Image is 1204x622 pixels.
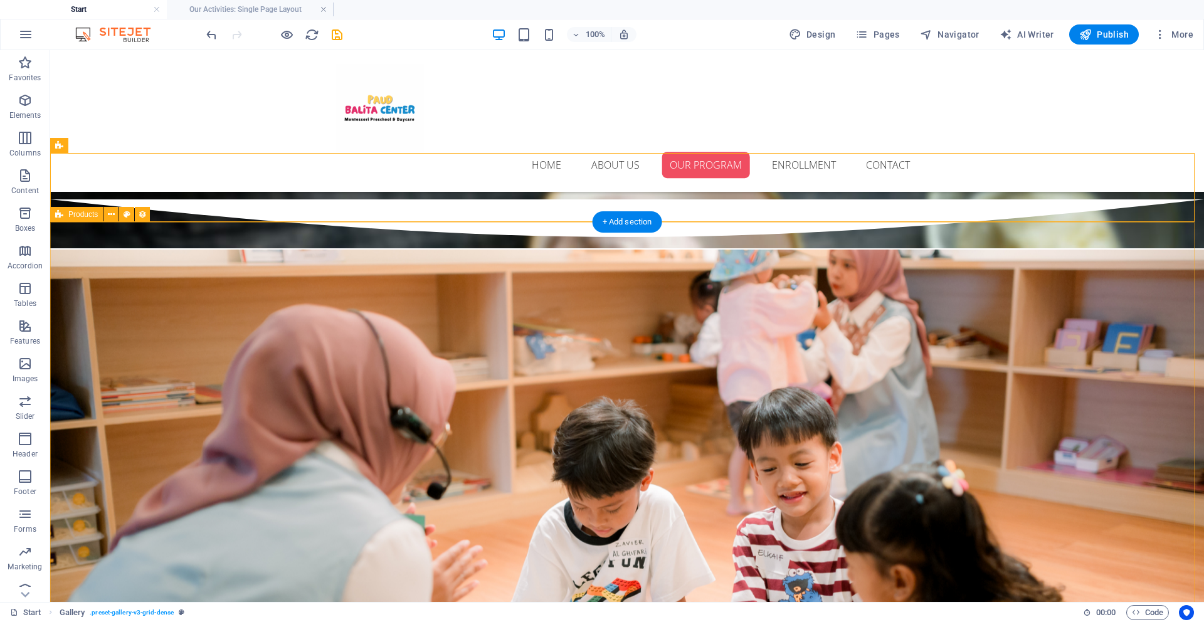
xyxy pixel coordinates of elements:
span: : [1105,608,1107,617]
button: Navigator [915,24,985,45]
i: On resize automatically adjust zoom level to fit chosen device. [618,29,630,40]
p: Accordion [8,261,43,271]
p: Header [13,449,38,459]
span: 00 00 [1096,605,1116,620]
p: Content [11,186,39,196]
p: Columns [9,148,41,158]
span: Products [68,211,98,218]
nav: breadcrumb [60,605,184,620]
button: 100% [567,27,611,42]
div: Design (Ctrl+Alt+Y) [784,24,841,45]
p: Slider [16,411,35,421]
p: Elements [9,110,41,120]
div: + Add section [593,211,662,233]
span: Publish [1079,28,1129,41]
h6: Session time [1083,605,1116,620]
span: AI Writer [1000,28,1054,41]
p: Footer [14,487,36,497]
i: Save (Ctrl+S) [330,28,344,42]
a: Click to cancel selection. Double-click to open Pages [10,605,41,620]
button: reload [304,27,319,42]
button: Code [1126,605,1169,620]
span: . preset-gallery-v3-grid-dense [90,605,174,620]
h4: Our Activities: Single Page Layout [167,3,334,16]
p: Favorites [9,73,41,83]
span: Navigator [920,28,980,41]
button: save [329,27,344,42]
span: Pages [855,28,899,41]
button: More [1149,24,1198,45]
button: Design [784,24,841,45]
p: Boxes [15,223,36,233]
p: Forms [14,524,36,534]
button: undo [204,27,219,42]
span: Click to select. Double-click to edit [60,605,85,620]
button: Click here to leave preview mode and continue editing [279,27,294,42]
i: Undo: Insert preset assets (Ctrl+Z) [204,28,219,42]
i: Reload page [305,28,319,42]
button: Pages [850,24,904,45]
h6: 100% [586,27,606,42]
p: Features [10,336,40,346]
img: Editor Logo [72,27,166,42]
span: Code [1132,605,1163,620]
p: Marketing [8,562,42,572]
button: AI Writer [995,24,1059,45]
p: Images [13,374,38,384]
button: Usercentrics [1179,605,1194,620]
p: Tables [14,298,36,308]
span: More [1154,28,1193,41]
span: Design [789,28,836,41]
button: Publish [1069,24,1139,45]
i: This element is a customizable preset [179,609,184,616]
